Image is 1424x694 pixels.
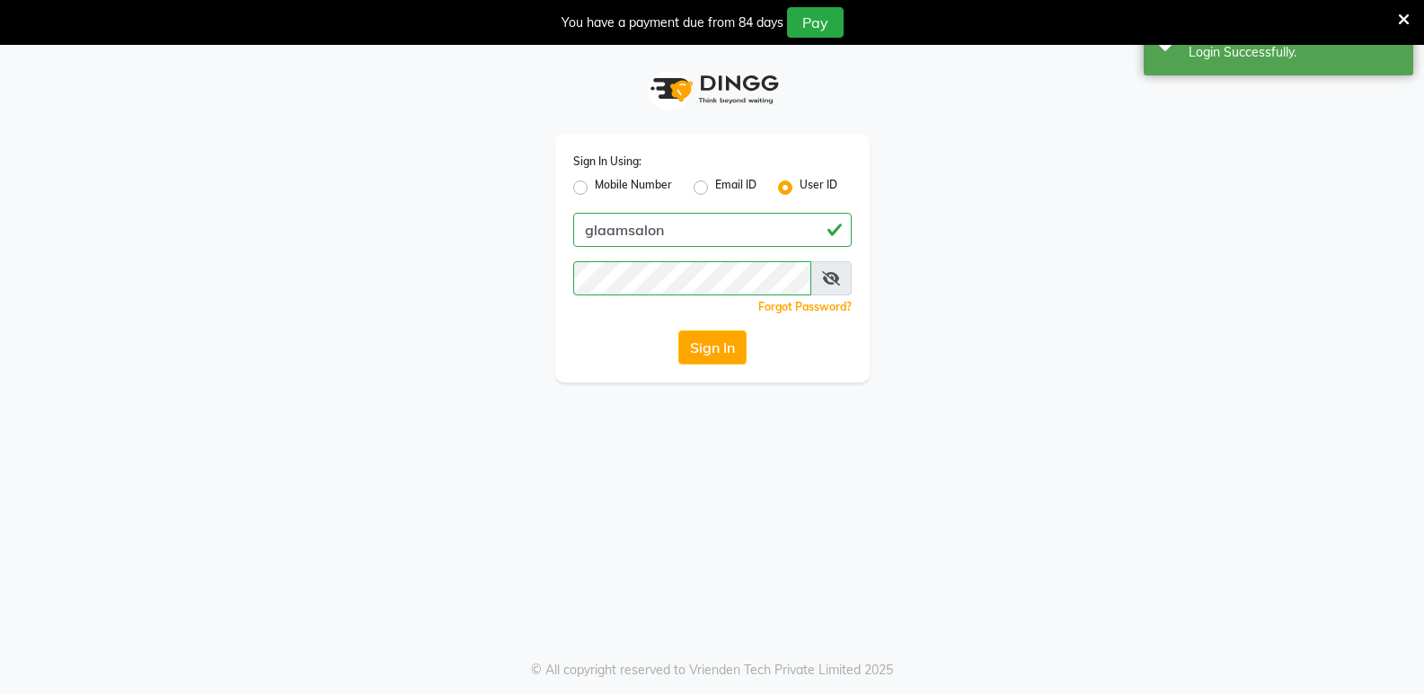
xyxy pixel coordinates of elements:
a: Forgot Password? [758,300,852,313]
label: Sign In Using: [573,154,641,170]
div: You have a payment due from 84 days [562,13,783,32]
img: logo1.svg [641,63,784,116]
button: Sign In [678,330,747,365]
input: Username [573,261,811,295]
button: Pay [787,7,844,38]
label: Mobile Number [595,177,672,198]
div: Login Successfully. [1189,43,1400,62]
input: Username [573,213,852,247]
label: Email ID [715,177,756,198]
label: User ID [800,177,837,198]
